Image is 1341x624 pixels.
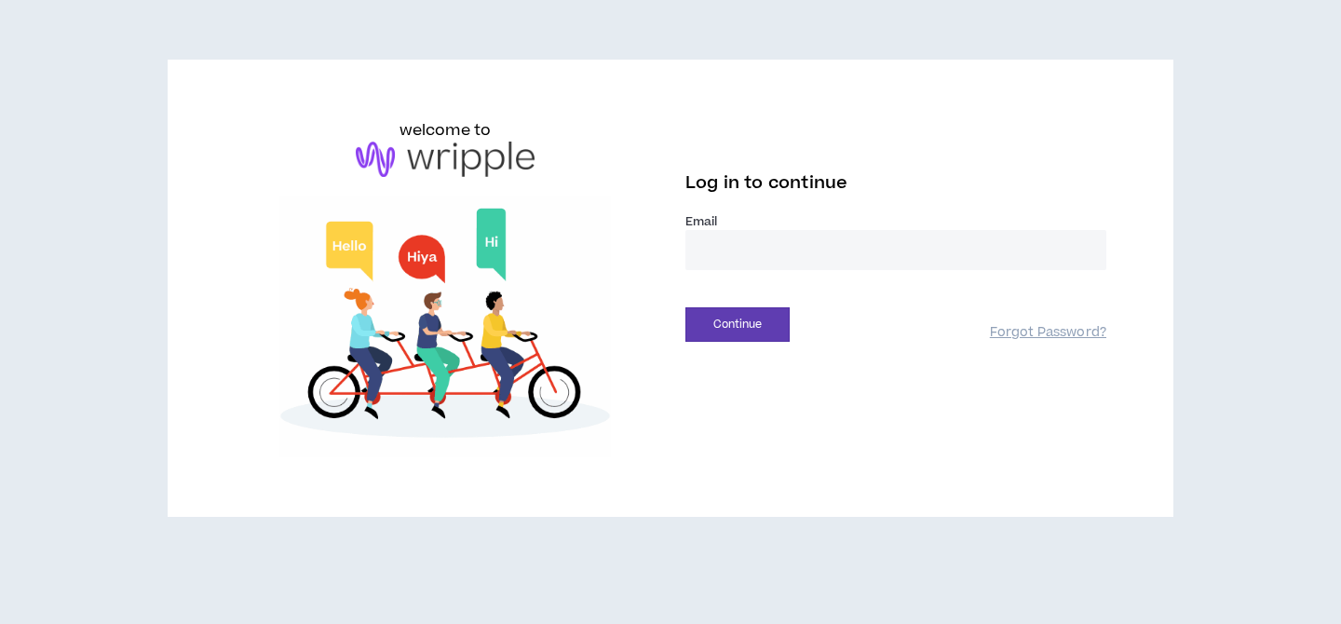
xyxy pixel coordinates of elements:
[235,196,656,458] img: Welcome to Wripple
[356,142,535,177] img: logo-brand.png
[685,171,847,195] span: Log in to continue
[685,213,1106,230] label: Email
[685,307,790,342] button: Continue
[400,119,492,142] h6: welcome to
[990,324,1106,342] a: Forgot Password?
